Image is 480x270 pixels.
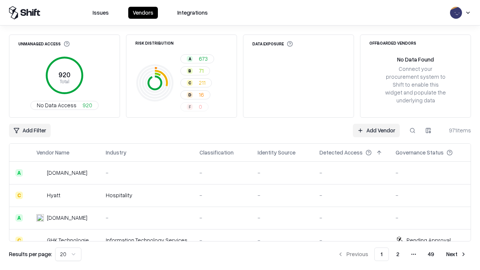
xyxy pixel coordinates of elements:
[180,78,212,87] button: C211
[187,68,193,74] div: B
[199,236,246,244] div: -
[406,236,451,244] div: Pending Approval
[396,191,465,199] div: -
[252,41,293,47] div: Data Exposure
[199,191,246,199] div: -
[180,54,214,63] button: A673
[258,214,307,222] div: -
[180,66,210,75] button: B71
[319,214,384,222] div: -
[187,92,193,98] div: D
[319,191,384,199] div: -
[396,214,465,222] div: -
[106,169,187,177] div: -
[47,169,87,177] div: [DOMAIN_NAME]
[333,247,471,261] nav: pagination
[180,90,210,99] button: D16
[353,124,400,137] a: Add Vendor
[36,192,44,199] img: Hyatt
[199,67,204,75] span: 71
[36,169,44,177] img: intrado.com
[36,237,44,244] img: GHK Technologies Inc.
[106,191,187,199] div: Hospitality
[199,214,246,222] div: -
[36,148,69,156] div: Vendor Name
[319,169,384,177] div: -
[36,214,44,222] img: primesec.co.il
[15,169,23,177] div: A
[369,41,416,45] div: Offboarded Vendors
[384,65,447,105] div: Connect your procurement system to Shift to enable this widget and populate the underlying data
[58,70,70,79] tspan: 920
[199,55,208,63] span: 673
[82,101,92,109] span: 920
[390,247,405,261] button: 2
[396,148,444,156] div: Governance Status
[199,79,205,87] span: 211
[258,148,295,156] div: Identity Source
[187,56,193,62] div: A
[199,169,246,177] div: -
[15,192,23,199] div: C
[396,169,465,177] div: -
[442,247,471,261] button: Next
[47,191,60,199] div: Hyatt
[199,91,204,99] span: 16
[319,148,363,156] div: Detected Access
[187,80,193,86] div: C
[135,41,174,45] div: Risk Distribution
[18,41,70,47] div: Unmanaged Access
[422,247,440,261] button: 49
[106,236,187,244] div: Information Technology Services
[106,214,187,222] div: -
[128,7,158,19] button: Vendors
[106,148,126,156] div: Industry
[47,236,94,244] div: GHK Technologies Inc.
[173,7,212,19] button: Integrations
[9,124,51,137] button: Add Filter
[60,78,69,84] tspan: Total
[258,236,307,244] div: -
[441,126,471,134] div: 971 items
[9,250,52,258] p: Results per page:
[15,214,23,222] div: A
[37,101,76,109] span: No Data Access
[199,148,234,156] div: Classification
[374,247,389,261] button: 1
[88,7,113,19] button: Issues
[258,191,307,199] div: -
[319,236,384,244] div: -
[47,214,87,222] div: [DOMAIN_NAME]
[15,237,23,244] div: C
[397,55,434,63] div: No Data Found
[258,169,307,177] div: -
[30,101,99,110] button: No Data Access920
